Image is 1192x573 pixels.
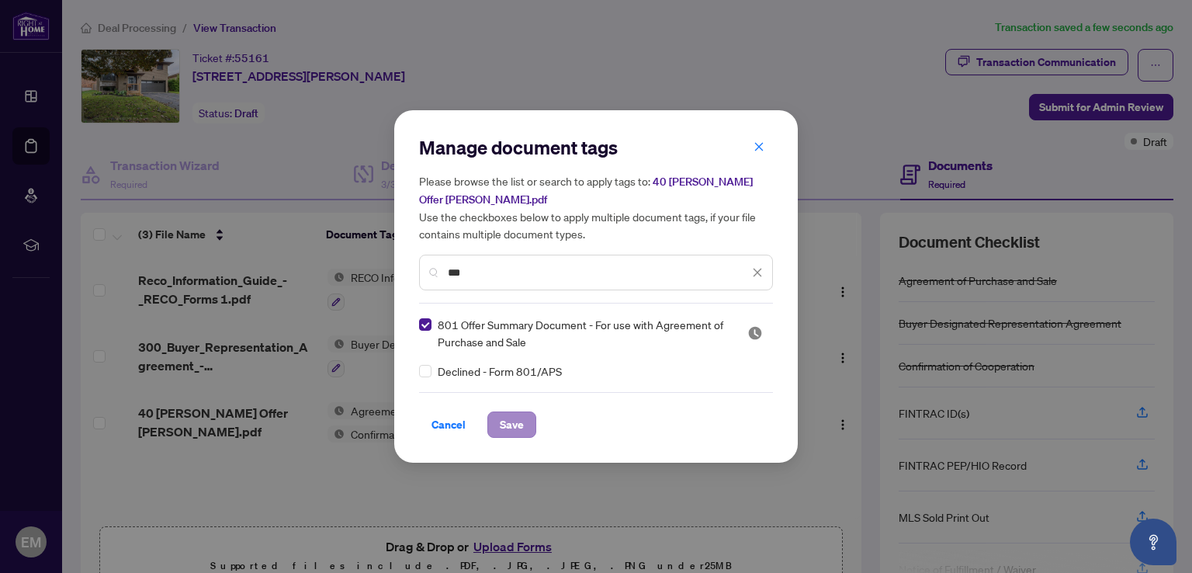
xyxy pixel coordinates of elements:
[487,412,536,438] button: Save
[431,412,466,437] span: Cancel
[419,135,773,160] h2: Manage document tags
[419,172,773,242] h5: Please browse the list or search to apply tags to: Use the checkboxes below to apply multiple doc...
[500,412,524,437] span: Save
[419,412,478,438] button: Cancel
[747,325,763,341] img: status
[1130,519,1176,565] button: Open asap
[754,141,764,152] span: close
[747,325,763,341] span: Pending Review
[752,267,763,278] span: close
[438,316,729,350] span: 801 Offer Summary Document - For use with Agreement of Purchase and Sale
[438,363,562,380] span: Declined - Form 801/APS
